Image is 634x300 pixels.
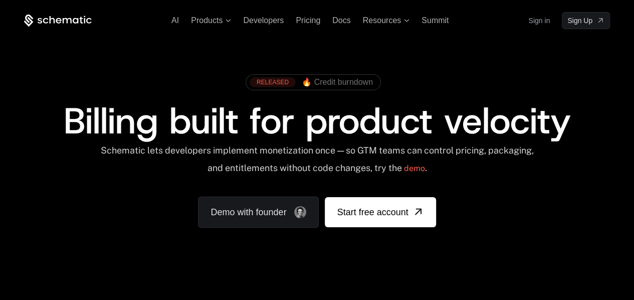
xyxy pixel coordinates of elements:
span: Sign Up [567,16,592,26]
span: Billing built for product velocity [63,97,570,145]
a: [object Object],[object Object] [250,77,373,87]
a: Summit [421,16,449,25]
div: Schematic lets developers implement monetization once — so GTM teams can control pricing, packagi... [97,145,537,181]
span: 🔥 Credit burndown [302,78,373,87]
a: AI [171,16,179,25]
a: Developers [243,16,284,25]
span: Start free account [337,205,408,219]
a: Pricing [296,16,320,25]
a: [object Object] [325,197,436,227]
a: demo [403,157,425,181]
span: Products [191,16,223,25]
img: Founder [294,206,306,218]
a: Sign in [528,13,550,29]
span: Resources [363,16,401,25]
div: RELEASED [250,77,296,87]
a: Docs [332,16,350,25]
a: [object Object] [562,12,610,29]
a: Demo with founder, ,[object Object] [198,197,319,228]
